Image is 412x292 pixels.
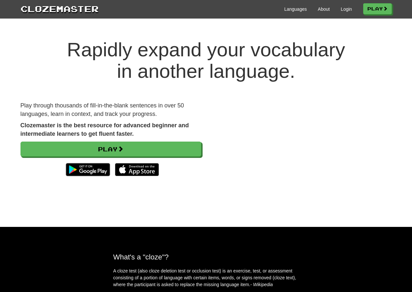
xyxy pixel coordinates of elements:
[113,268,299,288] p: A cloze test (also cloze deletion test or occlusion test) is an exercise, test, or assessment con...
[115,163,159,176] img: Download_on_the_App_Store_Badge_US-UK_135x40-25178aeef6eb6b83b96f5f2d004eda3bffbb37122de64afbaef7...
[341,6,352,12] a: Login
[250,282,273,287] em: - Wikipedia
[284,6,307,12] a: Languages
[363,3,392,14] a: Play
[21,122,189,137] strong: Clozemaster is the best resource for advanced beginner and intermediate learners to get fluent fa...
[318,6,330,12] a: About
[113,253,299,261] h2: What's a "cloze"?
[21,3,99,15] a: Clozemaster
[63,160,113,179] img: Get it on Google Play
[21,142,201,157] a: Play
[21,102,201,118] p: Play through thousands of fill-in-the-blank sentences in over 50 languages, learn in context, and...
